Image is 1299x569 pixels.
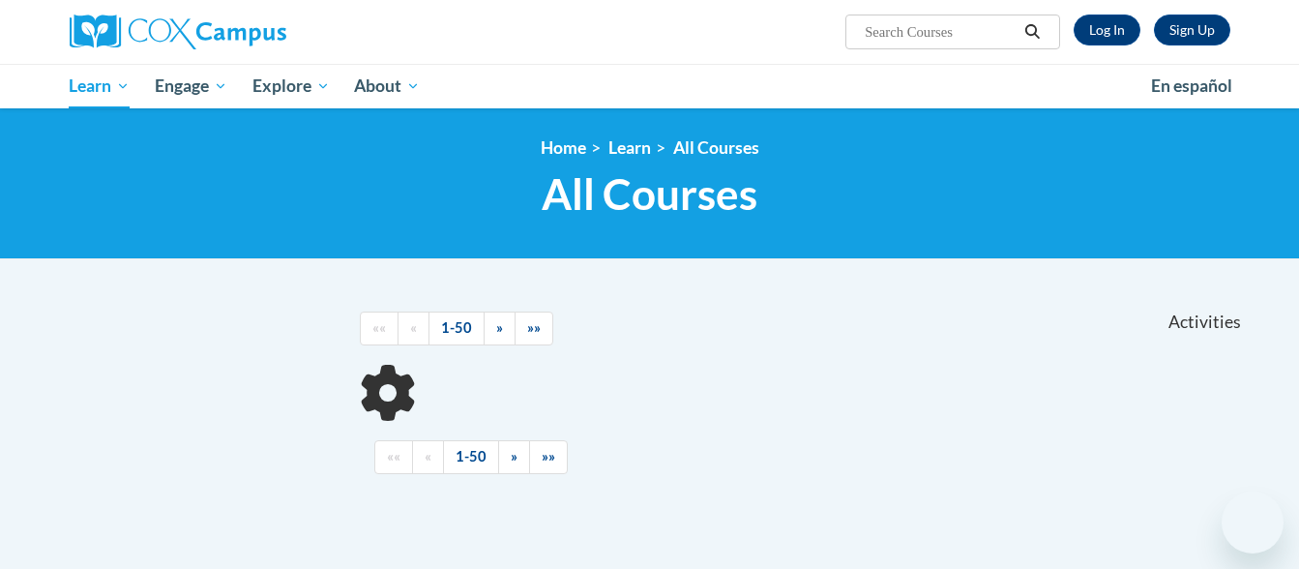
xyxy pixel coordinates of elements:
a: En español [1138,66,1245,106]
a: Engage [142,64,240,108]
span: En español [1151,75,1232,96]
span: Engage [155,75,227,98]
a: Next [484,312,516,345]
a: Previous [412,440,444,474]
a: Learn [57,64,143,108]
a: Cox Campus [70,15,437,49]
a: End [515,312,553,345]
a: Begining [374,440,413,474]
span: About [354,75,420,98]
a: Next [498,440,530,474]
span: « [425,448,431,464]
input: Search Courses [863,20,1018,44]
span: Activities [1168,312,1241,333]
a: 1-50 [428,312,485,345]
img: Cox Campus [70,15,286,49]
span: Explore [252,75,330,98]
span: «« [387,448,400,464]
a: Register [1154,15,1230,45]
span: » [496,319,503,336]
a: Learn [608,137,651,158]
span: » [511,448,517,464]
div: Main menu [41,64,1259,108]
a: Log In [1074,15,1140,45]
a: Begining [360,312,399,345]
a: End [529,440,568,474]
button: Search [1018,20,1047,44]
a: 1-50 [443,440,499,474]
a: Previous [398,312,429,345]
span: All Courses [542,168,757,220]
a: Explore [240,64,342,108]
span: »» [542,448,555,464]
a: Home [541,137,586,158]
span: »» [527,319,541,336]
span: « [410,319,417,336]
span: «« [372,319,386,336]
a: About [341,64,432,108]
span: Learn [69,75,130,98]
a: All Courses [673,137,759,158]
iframe: Button to launch messaging window [1222,492,1284,554]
